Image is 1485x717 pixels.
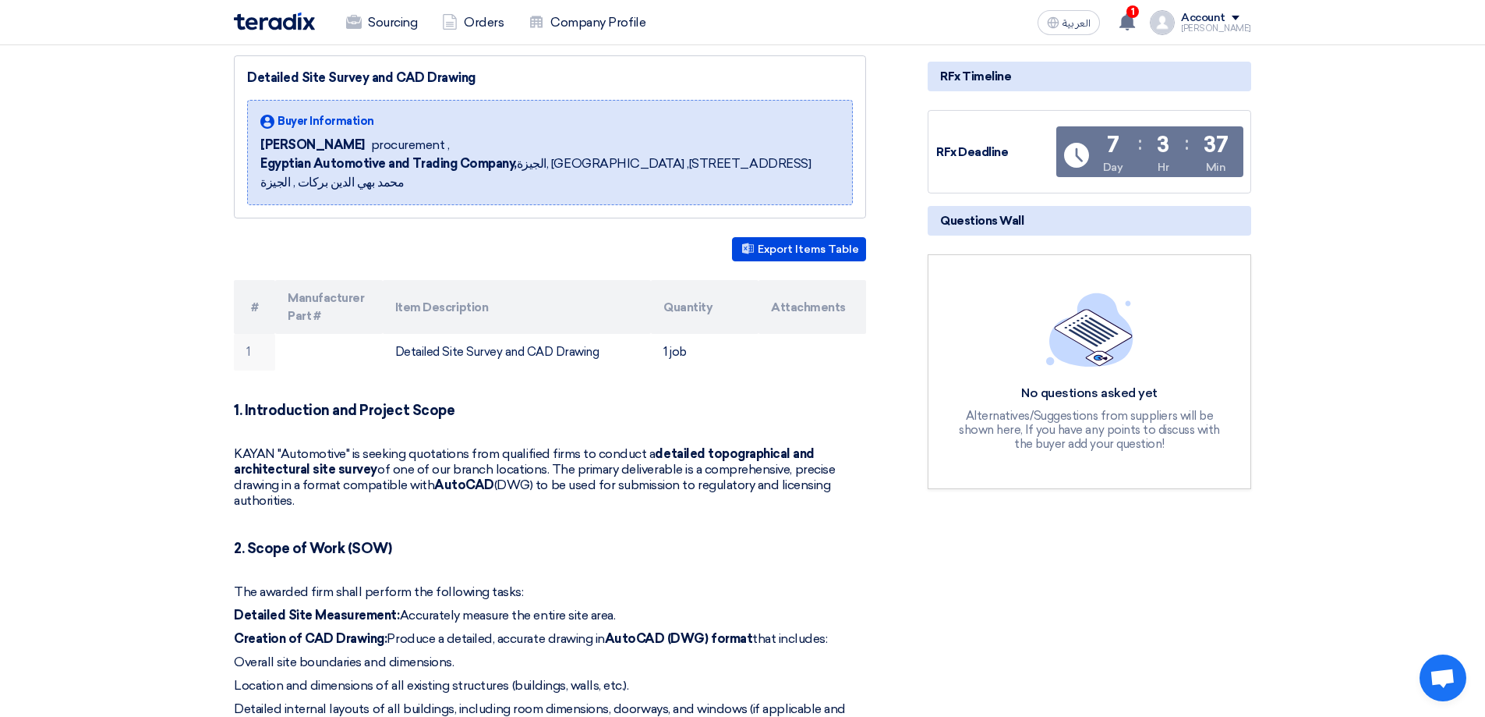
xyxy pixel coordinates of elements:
[936,144,1053,162] div: RFx Deadline
[1062,18,1091,29] span: العربية
[260,156,517,171] b: Egyptian Automotive and Trading Company,
[957,385,1222,402] div: No questions asked yet
[234,631,387,646] strong: Creation of CAD Drawing:
[957,409,1222,451] div: Alternatives/Suggestions from suppliers will be shown here, If you have any points to discuss wit...
[234,12,315,30] img: Teradix logo
[234,280,275,334] th: #
[247,69,853,87] div: Detailed Site Survey and CAD Drawing
[1103,159,1123,176] div: Day
[234,446,815,477] strong: detailed topographical and architectural site survey
[1181,12,1225,25] div: Account
[234,540,391,557] strong: 2. Scope of Work (SOW)
[1138,130,1142,158] div: :
[1046,293,1133,366] img: empty_state_list.svg
[928,62,1251,91] div: RFx Timeline
[234,446,866,509] p: KAYAN "Automotive" is seeking quotations from qualified firms to conduct a of one of our branch l...
[605,631,752,646] strong: AutoCAD (DWG) format
[275,280,383,334] th: Manufacturer Part #
[234,402,454,419] strong: 1. Introduction and Project Scope
[516,5,658,40] a: Company Profile
[940,212,1024,229] span: Questions Wall
[1206,159,1226,176] div: Min
[651,334,758,371] td: 1 job
[234,678,866,694] p: Location and dimensions of all existing structures (buildings, walls, etc.).
[334,5,430,40] a: Sourcing
[234,608,866,623] p: Accurately measure the entire site area.
[732,237,866,261] button: Export Items Table
[371,136,450,154] span: procurement ,
[1038,10,1100,35] button: العربية
[1126,5,1139,18] span: 1
[278,113,374,130] span: Buyer Information
[234,608,400,623] strong: Detailed Site Measurement:
[234,631,866,647] p: Produce a detailed, accurate drawing in that includes:
[383,334,652,371] td: Detailed Site Survey and CAD Drawing
[758,280,866,334] th: Attachments
[1150,10,1175,35] img: profile_test.png
[1107,134,1119,156] div: 7
[434,477,494,492] strong: AutoCAD
[260,154,840,192] span: الجيزة, [GEOGRAPHIC_DATA] ,[STREET_ADDRESS] محمد بهي الدين بركات , الجيزة
[234,584,866,600] p: The awarded firm shall perform the following tasks:
[1185,130,1189,158] div: :
[1181,24,1251,33] div: [PERSON_NAME]
[1204,134,1228,156] div: 37
[430,5,516,40] a: Orders
[234,334,275,371] td: 1
[260,136,365,154] span: [PERSON_NAME]
[1157,134,1169,156] div: 3
[383,280,652,334] th: Item Description
[1420,655,1466,701] div: Open chat
[234,655,866,670] p: Overall site boundaries and dimensions.
[1158,159,1169,176] div: Hr
[651,280,758,334] th: Quantity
